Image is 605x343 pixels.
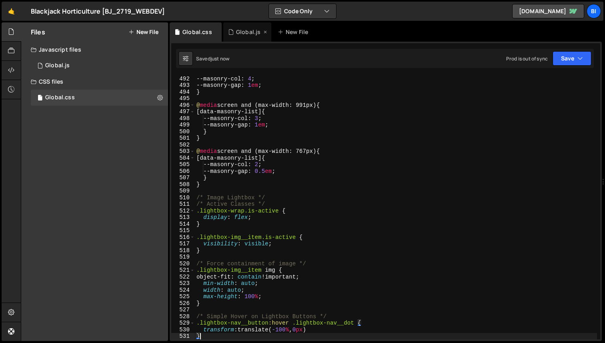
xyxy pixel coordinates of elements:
[171,89,195,96] div: 494
[171,313,195,320] div: 528
[31,6,165,16] div: Blackjack Horticulture [BJ_2719_WEBDEV]
[171,247,195,254] div: 518
[269,4,336,18] button: Code Only
[171,327,195,333] div: 530
[171,267,195,274] div: 521
[171,95,195,102] div: 495
[512,4,584,18] a: [DOMAIN_NAME]
[171,320,195,327] div: 529
[171,208,195,215] div: 512
[171,221,195,228] div: 514
[171,241,195,247] div: 517
[171,82,195,89] div: 493
[587,4,601,18] a: Bi
[171,161,195,168] div: 505
[171,307,195,313] div: 527
[171,128,195,135] div: 500
[278,28,311,36] div: New File
[171,293,195,300] div: 525
[128,29,158,35] button: New File
[171,261,195,267] div: 520
[171,333,195,340] div: 531
[171,168,195,175] div: 506
[171,274,195,281] div: 522
[506,55,548,62] div: Prod is out of sync
[31,28,45,36] h2: Files
[171,227,195,234] div: 515
[171,142,195,148] div: 502
[210,55,229,62] div: just now
[171,287,195,294] div: 524
[171,201,195,208] div: 511
[171,188,195,195] div: 509
[171,102,195,109] div: 496
[21,42,168,58] div: Javascript files
[171,254,195,261] div: 519
[171,135,195,142] div: 501
[171,155,195,162] div: 504
[182,28,212,36] div: Global.css
[45,94,75,101] div: Global.css
[171,115,195,122] div: 498
[236,28,260,36] div: Global.js
[2,2,21,21] a: 🤙
[45,62,70,69] div: Global.js
[171,234,195,241] div: 516
[171,195,195,201] div: 510
[21,74,168,90] div: CSS files
[31,90,171,106] div: 16258/43966.css
[31,58,168,74] div: 16258/43868.js
[171,76,195,82] div: 492
[171,122,195,128] div: 499
[553,51,591,66] button: Save
[171,181,195,188] div: 508
[171,148,195,155] div: 503
[171,300,195,307] div: 526
[171,108,195,115] div: 497
[171,280,195,287] div: 523
[196,55,229,62] div: Saved
[171,175,195,181] div: 507
[171,214,195,221] div: 513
